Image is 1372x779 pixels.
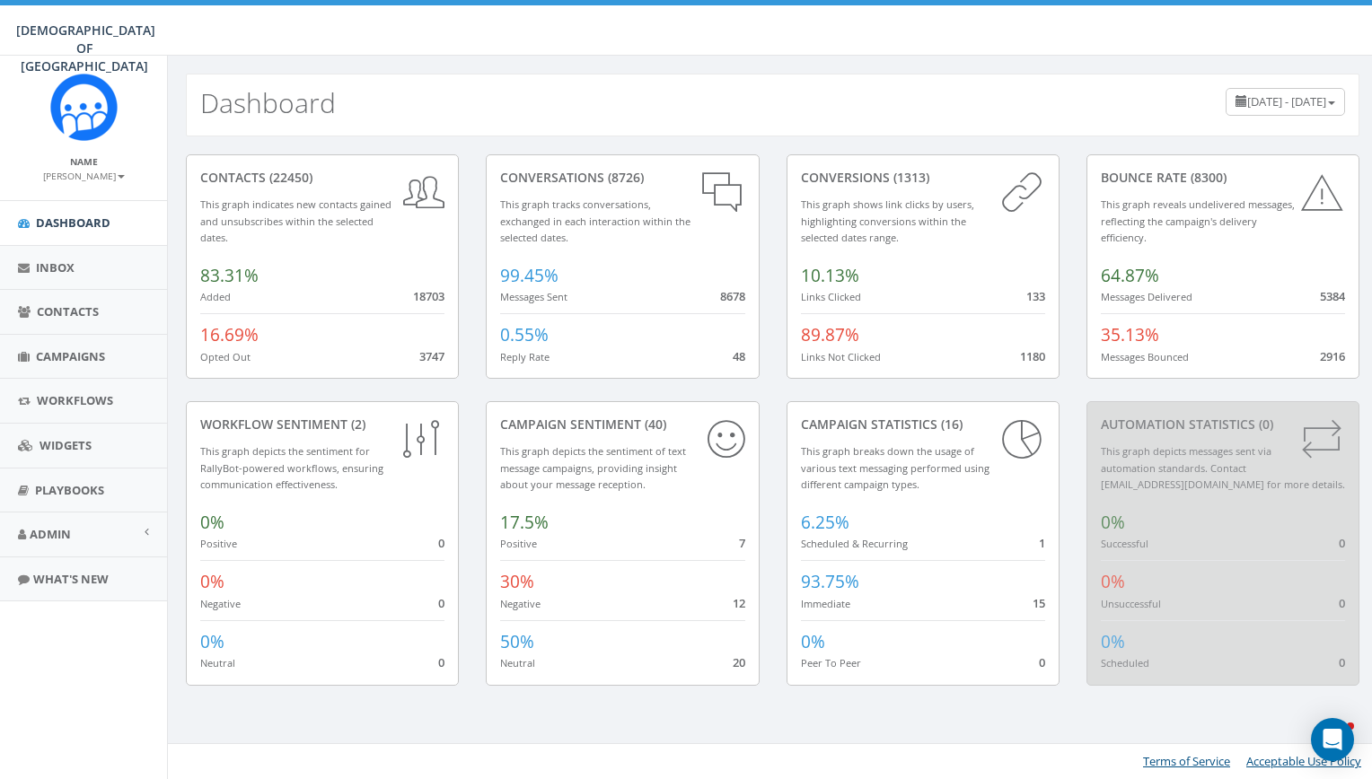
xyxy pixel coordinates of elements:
[37,392,113,408] span: Workflows
[500,416,744,433] div: Campaign Sentiment
[500,264,558,287] span: 99.45%
[347,416,365,433] span: (2)
[1187,169,1227,186] span: (8300)
[1255,416,1273,433] span: (0)
[1101,350,1189,363] small: Messages Bounced
[43,170,125,182] small: [PERSON_NAME]
[200,416,444,433] div: Workflow Sentiment
[1246,753,1361,769] a: Acceptable Use Policy
[801,197,974,244] small: This graph shows link clicks by users, highlighting conversions within the selected dates range.
[1039,535,1045,551] span: 1
[1339,535,1345,551] span: 0
[200,264,259,287] span: 83.31%
[413,288,444,304] span: 18703
[50,74,118,141] img: Rally_Corp_Icon.png
[419,348,444,364] span: 3747
[733,654,745,670] span: 20
[500,537,537,550] small: Positive
[801,416,1045,433] div: Campaign Statistics
[801,323,859,346] span: 89.87%
[801,511,849,534] span: 6.25%
[1039,654,1045,670] span: 0
[200,597,241,610] small: Negative
[1101,444,1345,491] small: This graph depicts messages sent via automation standards. Contact [EMAIL_ADDRESS][DOMAIN_NAME] f...
[438,654,444,670] span: 0
[1339,595,1345,611] span: 0
[40,437,92,453] span: Widgets
[200,169,444,187] div: contacts
[500,630,534,653] span: 50%
[200,350,251,363] small: Opted Out
[200,570,224,593] span: 0%
[1101,630,1125,653] span: 0%
[70,155,98,168] small: Name
[200,656,235,670] small: Neutral
[1101,511,1125,534] span: 0%
[36,259,75,276] span: Inbox
[801,537,908,550] small: Scheduled & Recurring
[500,570,534,593] span: 30%
[801,570,859,593] span: 93.75%
[1101,290,1192,303] small: Messages Delivered
[500,597,541,610] small: Negative
[641,416,666,433] span: (40)
[1101,570,1125,593] span: 0%
[500,323,549,346] span: 0.55%
[200,323,259,346] span: 16.69%
[1311,718,1354,761] div: Open Intercom Messenger
[1143,753,1230,769] a: Terms of Service
[500,290,567,303] small: Messages Sent
[1101,323,1159,346] span: 35.13%
[35,482,104,498] span: Playbooks
[1101,656,1149,670] small: Scheduled
[801,656,861,670] small: Peer To Peer
[30,526,71,542] span: Admin
[801,630,825,653] span: 0%
[1101,597,1161,610] small: Unsuccessful
[739,535,745,551] span: 7
[801,264,859,287] span: 10.13%
[36,348,105,364] span: Campaigns
[1101,537,1148,550] small: Successful
[1320,288,1345,304] span: 5384
[1247,93,1326,109] span: [DATE] - [DATE]
[200,537,237,550] small: Positive
[801,597,850,610] small: Immediate
[500,511,549,534] span: 17.5%
[1020,348,1045,364] span: 1180
[438,595,444,611] span: 0
[1339,654,1345,670] span: 0
[500,656,535,670] small: Neutral
[801,290,861,303] small: Links Clicked
[36,214,110,231] span: Dashboard
[937,416,963,433] span: (16)
[1101,197,1295,244] small: This graph reveals undelivered messages, reflecting the campaign's delivery efficiency.
[733,348,745,364] span: 48
[801,444,989,491] small: This graph breaks down the usage of various text messaging performed using different campaign types.
[801,350,881,363] small: Links Not Clicked
[1101,264,1159,287] span: 64.87%
[1101,169,1345,187] div: Bounce Rate
[200,444,383,491] small: This graph depicts the sentiment for RallyBot-powered workflows, ensuring communication effective...
[16,22,155,74] span: [DEMOGRAPHIC_DATA] OF [GEOGRAPHIC_DATA]
[1026,288,1045,304] span: 133
[200,290,231,303] small: Added
[500,197,690,244] small: This graph tracks conversations, exchanged in each interaction within the selected dates.
[438,535,444,551] span: 0
[500,169,744,187] div: conversations
[1033,595,1045,611] span: 15
[33,571,109,587] span: What's New
[720,288,745,304] span: 8678
[733,595,745,611] span: 12
[200,197,391,244] small: This graph indicates new contacts gained and unsubscribes within the selected dates.
[500,444,686,491] small: This graph depicts the sentiment of text message campaigns, providing insight about your message ...
[1101,416,1345,433] div: Automation Statistics
[37,303,99,319] span: Contacts
[43,167,125,183] a: [PERSON_NAME]
[266,169,312,186] span: (22450)
[200,88,336,118] h2: Dashboard
[200,511,224,534] span: 0%
[1320,348,1345,364] span: 2916
[604,169,644,186] span: (8726)
[890,169,929,186] span: (1313)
